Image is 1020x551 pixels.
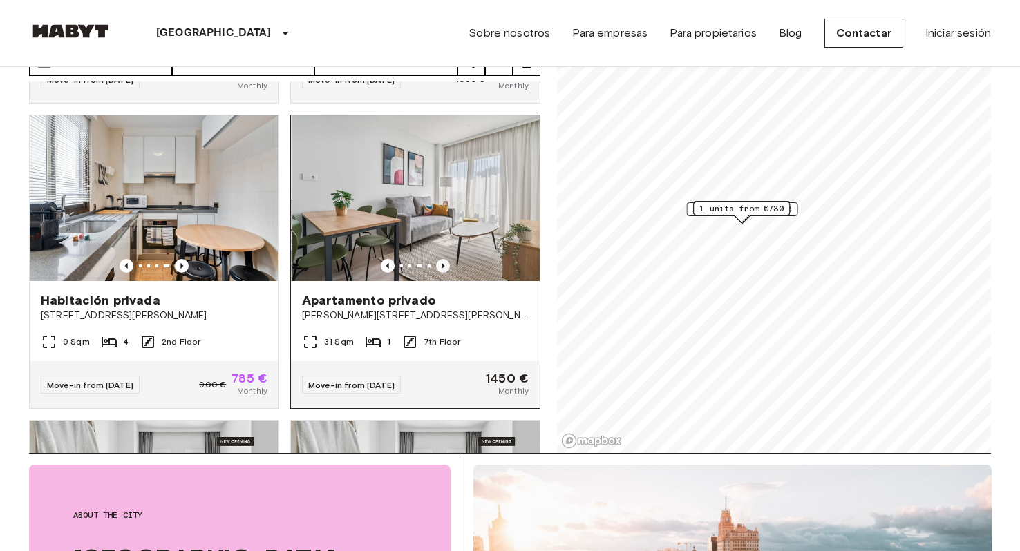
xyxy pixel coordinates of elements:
[693,201,790,222] div: Map marker
[120,259,133,273] button: Previous image
[925,25,991,41] a: Iniciar sesión
[424,336,460,348] span: 7th Floor
[561,433,622,449] a: Mapbox logo
[498,385,529,397] span: Monthly
[779,25,802,41] a: Blog
[175,259,189,273] button: Previous image
[30,115,278,281] img: Marketing picture of unit ES-15-018-001-03H
[824,19,903,48] a: Contactar
[498,79,529,92] span: Monthly
[73,509,406,521] span: About the city
[47,380,133,390] span: Move-in from [DATE]
[232,372,267,385] span: 785 €
[324,336,354,348] span: 31 Sqm
[302,309,529,322] span: [PERSON_NAME][STREET_ADDRESS][PERSON_NAME][PERSON_NAME]
[123,336,129,348] span: 4
[686,202,797,224] div: Map marker
[308,380,395,390] span: Move-in from [DATE]
[670,25,757,41] a: Para propietarios
[572,25,648,41] a: Para empresas
[156,25,272,41] p: [GEOGRAPHIC_DATA]
[387,336,390,348] span: 1
[41,292,160,309] span: Habitación privada
[29,24,112,38] img: Habyt
[692,203,791,215] span: 212 units from €1200
[290,115,540,409] a: Previous imagePrevious imageApartamento privado[PERSON_NAME][STREET_ADDRESS][PERSON_NAME][PERSON_...
[693,202,790,223] div: Map marker
[29,115,279,409] a: Previous imagePrevious imageHabitación privada[STREET_ADDRESS][PERSON_NAME]9 Sqm42nd FloorMove-in...
[199,378,226,391] span: 900 €
[469,25,550,41] a: Sobre nosotros
[41,309,267,322] span: [STREET_ADDRESS][PERSON_NAME]
[486,372,529,385] span: 1450 €
[162,336,200,348] span: 2nd Floor
[699,202,784,215] span: 1 units from €730
[381,259,395,273] button: Previous image
[292,115,541,281] img: Marketing picture of unit ES-15-102-733-001
[63,336,90,348] span: 9 Sqm
[237,79,267,92] span: Monthly
[237,385,267,397] span: Monthly
[436,259,450,273] button: Previous image
[302,292,436,309] span: Apartamento privado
